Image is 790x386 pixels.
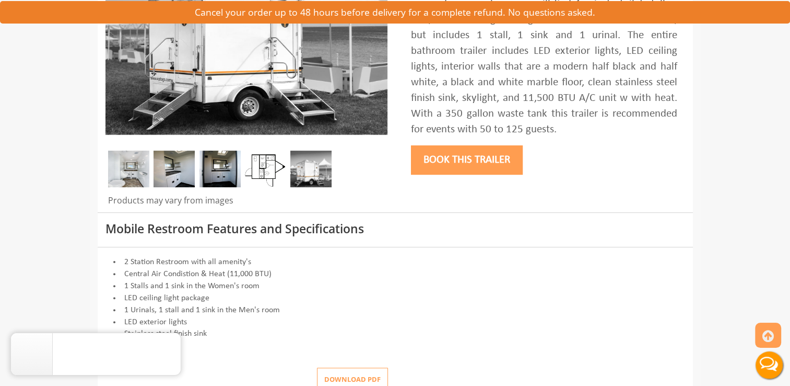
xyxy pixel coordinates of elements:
li: 2 Station Restroom with all amenity's [105,256,685,268]
h3: Mobile Restroom Features and Specifications [105,222,685,235]
img: A mini restroom trailer with two separate stations and separate doors for males and females [290,151,332,187]
li: LED ceiling light package [105,292,685,304]
a: Download pdf [309,374,388,384]
img: DSC_0004_email [199,151,241,187]
img: DSC_0016_email [154,151,195,187]
button: Live Chat [748,344,790,386]
li: 1 Urinals, 1 stall and 1 sink in the Men's room [105,304,685,316]
li: 1 Stalls and 1 sink in the Women's room [105,280,685,292]
li: LED exterior lights [105,316,685,328]
button: Book this trailer [411,145,523,175]
div: Products may vary from images [105,195,387,212]
li: Central Air Condistion & Heat (11,000 BTU) [105,268,685,280]
img: Floor Plan of 2 station Mini restroom with sink and toilet [245,151,286,187]
li: Skylight [105,340,685,352]
img: Inside of complete restroom with a stall, a urinal, tissue holders, cabinets and mirror [108,151,149,187]
li: Stainless steel finish sink [105,328,685,340]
